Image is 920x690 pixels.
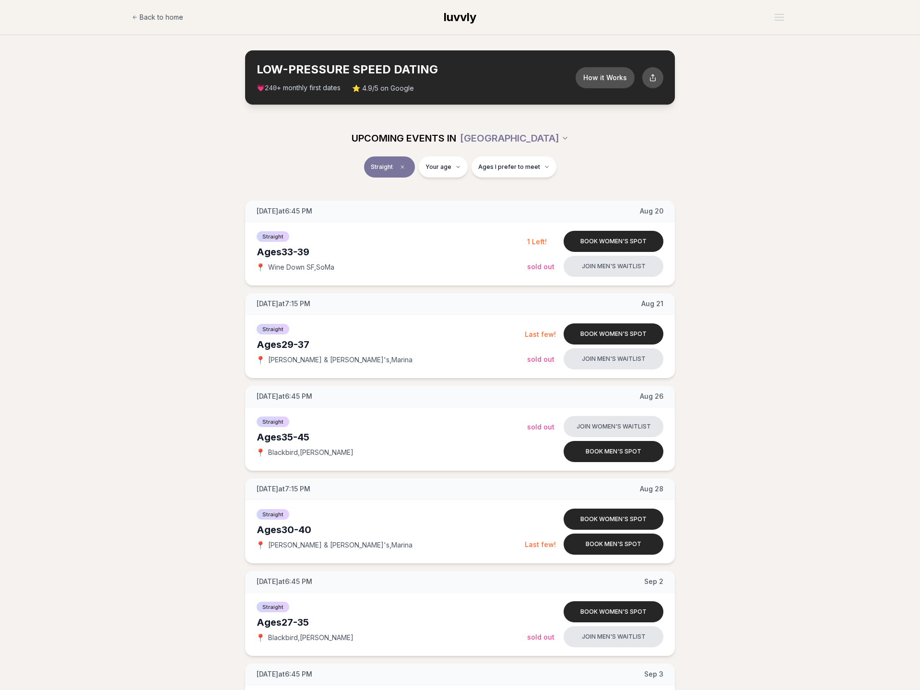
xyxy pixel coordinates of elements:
span: Blackbird , [PERSON_NAME] [268,633,354,642]
span: Straight [257,416,289,427]
span: Sold Out [527,423,554,431]
div: Ages 27-35 [257,616,527,629]
button: Book women's spot [564,323,663,345]
span: Sep 2 [644,577,663,586]
span: Clear event type filter [397,161,408,173]
button: Join women's waitlist [564,416,663,437]
span: 📍 [257,634,264,642]
span: 📍 [257,449,264,456]
button: Book men's spot [564,534,663,555]
span: [DATE] at 6:45 PM [257,577,312,586]
span: Straight [257,231,289,242]
span: Back to home [140,12,183,22]
button: Book men's spot [564,441,663,462]
span: Last few! [525,330,556,338]
span: 240 [265,84,277,92]
div: Ages 33-39 [257,245,527,259]
span: UPCOMING EVENTS IN [352,131,456,145]
span: 1 Left! [527,238,547,246]
div: Ages 29-37 [257,338,525,351]
button: Join men's waitlist [564,626,663,647]
button: Open menu [771,10,788,24]
button: StraightClear event type filter [364,156,415,178]
button: [GEOGRAPHIC_DATA] [460,128,569,149]
span: Aug 20 [640,206,663,216]
span: Sold Out [527,633,554,641]
span: Straight [257,602,289,612]
button: Book women's spot [564,231,663,252]
span: Your age [425,163,451,171]
span: [DATE] at 6:45 PM [257,669,312,679]
span: Aug 26 [640,392,663,401]
span: Straight [257,509,289,520]
span: Aug 21 [641,299,663,309]
span: 📍 [257,541,264,549]
button: How it Works [576,67,635,88]
span: [PERSON_NAME] & [PERSON_NAME]'s , Marina [268,355,413,365]
span: ⭐ 4.9/5 on Google [352,83,414,93]
span: Straight [257,324,289,334]
button: Join men's waitlist [564,348,663,369]
span: [DATE] at 7:15 PM [257,299,310,309]
button: Your age [419,156,468,178]
button: Book women's spot [564,509,663,530]
span: 📍 [257,356,264,364]
h2: LOW-PRESSURE SPEED DATING [257,62,576,77]
span: Wine Down SF , SoMa [268,262,334,272]
span: luvvly [444,10,476,24]
div: Ages 30-40 [257,523,525,536]
span: Last few! [525,540,556,548]
span: Sep 3 [644,669,663,679]
a: luvvly [444,10,476,25]
span: Straight [371,163,393,171]
span: [DATE] at 6:45 PM [257,392,312,401]
span: Sold Out [527,262,554,271]
span: Sold Out [527,355,554,363]
span: [DATE] at 7:15 PM [257,484,310,494]
a: Back to home [132,8,183,27]
button: Join men's waitlist [564,256,663,277]
button: Book women's spot [564,601,663,622]
span: [DATE] at 6:45 PM [257,206,312,216]
span: 📍 [257,263,264,271]
span: [PERSON_NAME] & [PERSON_NAME]'s , Marina [268,540,413,550]
span: Blackbird , [PERSON_NAME] [268,448,354,457]
div: Ages 35-45 [257,430,527,444]
button: Ages I prefer to meet [472,156,556,178]
span: Aug 28 [640,484,663,494]
span: Ages I prefer to meet [478,163,540,171]
span: 💗 + monthly first dates [257,83,341,93]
